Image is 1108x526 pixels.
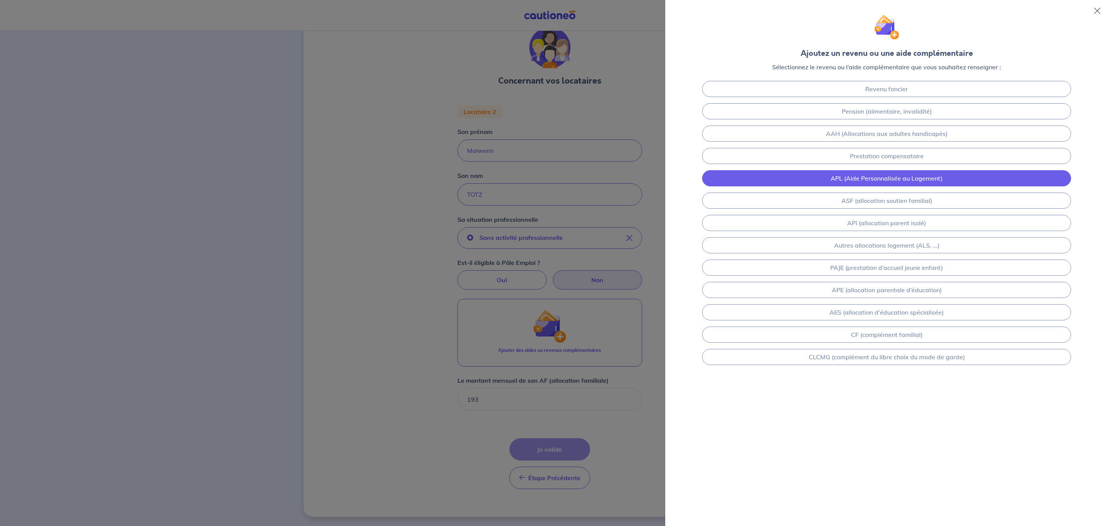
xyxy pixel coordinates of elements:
[702,237,1071,253] a: Autres allocations logement (ALS, ...)
[772,62,1001,72] p: Sélectionnez le revenu ou l’aide complémentaire que vous souhaitez renseigner :
[874,15,899,40] img: illu_wallet.svg
[1091,5,1103,17] button: Close
[702,215,1071,231] a: API (allocation parent isolé)
[702,193,1071,209] a: ASF (allocation soutien familial)
[702,327,1071,343] a: CF (complément familial)
[702,349,1071,365] a: CLCMG (complément du libre choix du mode de garde)
[702,170,1071,186] a: APL (Aide Personnalisée au Logement)
[702,81,1071,97] a: Revenu foncier
[702,103,1071,119] a: Pension (alimentaire, invalidité)
[702,260,1071,276] a: PAJE (prestation d’accueil jeune enfant)
[801,48,973,59] div: Ajoutez un revenu ou une aide complémentaire
[702,148,1071,164] a: Prestation compensatoire
[702,282,1071,298] a: APE (allocation parentale d’éducation)
[702,126,1071,142] a: AAH (Allocations aux adultes handicapés)
[702,304,1071,320] a: AES (allocation d'éducation spécialisée)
